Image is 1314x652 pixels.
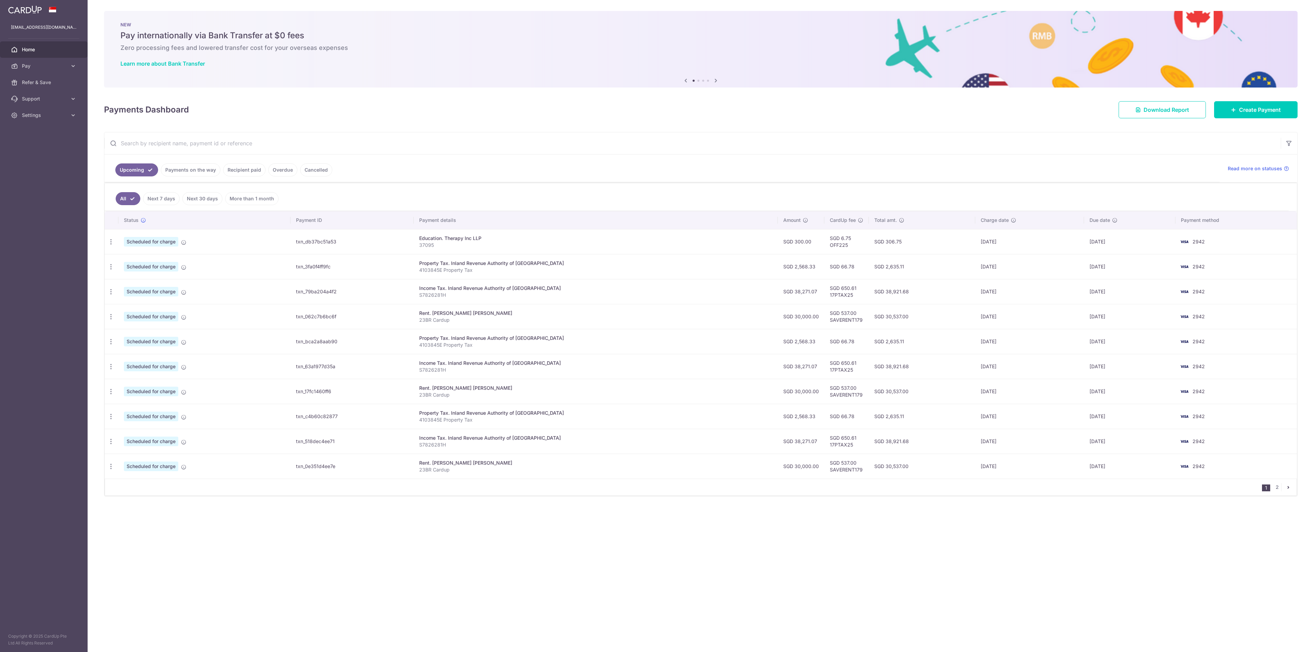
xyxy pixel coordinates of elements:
span: 2942 [1193,264,1205,269]
img: Bank Card [1177,362,1191,371]
span: Scheduled for charge [124,337,178,346]
span: Settings [22,112,67,119]
span: 2942 [1193,463,1205,469]
td: SGD 38,921.68 [869,429,975,454]
span: CardUp fee [830,217,856,224]
td: SGD 537.00 SAVERENT179 [824,379,869,404]
td: txn_17fc1460ff6 [291,379,414,404]
div: Income Tax. Inland Revenue Authority of [GEOGRAPHIC_DATA] [419,435,772,441]
p: S7826281H [419,441,772,448]
span: Scheduled for charge [124,362,178,371]
p: 23BR Cardup [419,391,772,398]
td: [DATE] [975,454,1084,479]
td: [DATE] [975,304,1084,329]
td: [DATE] [1084,454,1175,479]
nav: pager [1262,479,1297,495]
td: SGD 30,000.00 [778,304,824,329]
h6: Zero processing fees and lowered transfer cost for your overseas expenses [120,44,1281,52]
img: Bank Card [1177,437,1191,445]
span: Download Report [1144,106,1189,114]
td: [DATE] [1084,304,1175,329]
td: txn_3fa0f4ff9fc [291,254,414,279]
td: SGD 38,271.07 [778,354,824,379]
td: SGD 306.75 [869,229,975,254]
a: Payments on the way [161,163,220,176]
a: 2 [1273,483,1281,491]
a: More than 1 month [225,192,279,205]
li: 1 [1262,484,1270,491]
td: [DATE] [975,254,1084,279]
h5: Pay internationally via Bank Transfer at $0 fees [120,30,1281,41]
td: [DATE] [975,429,1084,454]
span: Scheduled for charge [124,237,178,247]
td: [DATE] [1084,379,1175,404]
th: Payment details [414,211,778,229]
img: Bank transfer banner [104,11,1298,88]
td: SGD 30,000.00 [778,379,824,404]
td: SGD 537.00 SAVERENT179 [824,304,869,329]
td: [DATE] [1084,404,1175,429]
td: SGD 2,635.11 [869,329,975,354]
p: S7826281H [419,292,772,298]
a: Read more on statuses [1228,165,1289,172]
span: 2942 [1193,338,1205,344]
td: SGD 38,921.68 [869,279,975,304]
td: [DATE] [1084,279,1175,304]
p: 4103845E Property Tax [419,416,772,423]
span: 2942 [1193,314,1205,319]
img: Bank Card [1177,387,1191,396]
div: Education. Therapy Inc LLP [419,235,772,242]
span: Home [22,46,67,53]
p: 4103845E Property Tax [419,267,772,274]
td: SGD 2,568.33 [778,254,824,279]
a: Recipient paid [223,163,266,176]
a: Next 7 days [143,192,180,205]
td: SGD 30,537.00 [869,304,975,329]
a: Overdue [268,163,297,176]
span: Scheduled for charge [124,287,178,296]
td: txn_c4b60c82877 [291,404,414,429]
th: Payment method [1175,211,1297,229]
span: 2942 [1193,289,1205,294]
td: txn_0e351d4ee7e [291,454,414,479]
td: [DATE] [975,279,1084,304]
span: Due date [1090,217,1110,224]
span: Read more on statuses [1228,165,1282,172]
img: Bank Card [1177,288,1191,296]
td: SGD 38,921.68 [869,354,975,379]
a: Learn more about Bank Transfer [120,60,205,67]
td: SGD 650.61 17PTAX25 [824,354,869,379]
td: SGD 650.61 17PTAX25 [824,279,869,304]
img: Bank Card [1177,238,1191,246]
td: txn_bca2a8aab90 [291,329,414,354]
div: Income Tax. Inland Revenue Authority of [GEOGRAPHIC_DATA] [419,360,772,367]
td: SGD 66.78 [824,404,869,429]
div: Property Tax. Inland Revenue Authority of [GEOGRAPHIC_DATA] [419,260,772,267]
td: SGD 2,635.11 [869,404,975,429]
h4: Payments Dashboard [104,104,189,116]
div: Property Tax. Inland Revenue Authority of [GEOGRAPHIC_DATA] [419,335,772,342]
td: txn_062c7b6bc6f [291,304,414,329]
td: SGD 66.78 [824,329,869,354]
td: SGD 66.78 [824,254,869,279]
div: Income Tax. Inland Revenue Authority of [GEOGRAPHIC_DATA] [419,285,772,292]
td: SGD 38,271.07 [778,279,824,304]
th: Payment ID [291,211,414,229]
a: All [116,192,140,205]
a: Cancelled [300,163,332,176]
input: Search by recipient name, payment id or reference [104,132,1281,154]
span: Scheduled for charge [124,312,178,321]
span: Scheduled for charge [124,387,178,396]
span: Scheduled for charge [124,437,178,446]
td: [DATE] [975,404,1084,429]
td: txn_db37bc51a53 [291,229,414,254]
td: SGD 300.00 [778,229,824,254]
p: S7826281H [419,367,772,373]
td: SGD 30,537.00 [869,379,975,404]
span: Scheduled for charge [124,262,178,271]
a: Upcoming [115,163,158,176]
td: [DATE] [975,329,1084,354]
td: SGD 2,568.33 [778,329,824,354]
td: txn_63a1977d35a [291,354,414,379]
td: SGD 30,537.00 [869,454,975,479]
